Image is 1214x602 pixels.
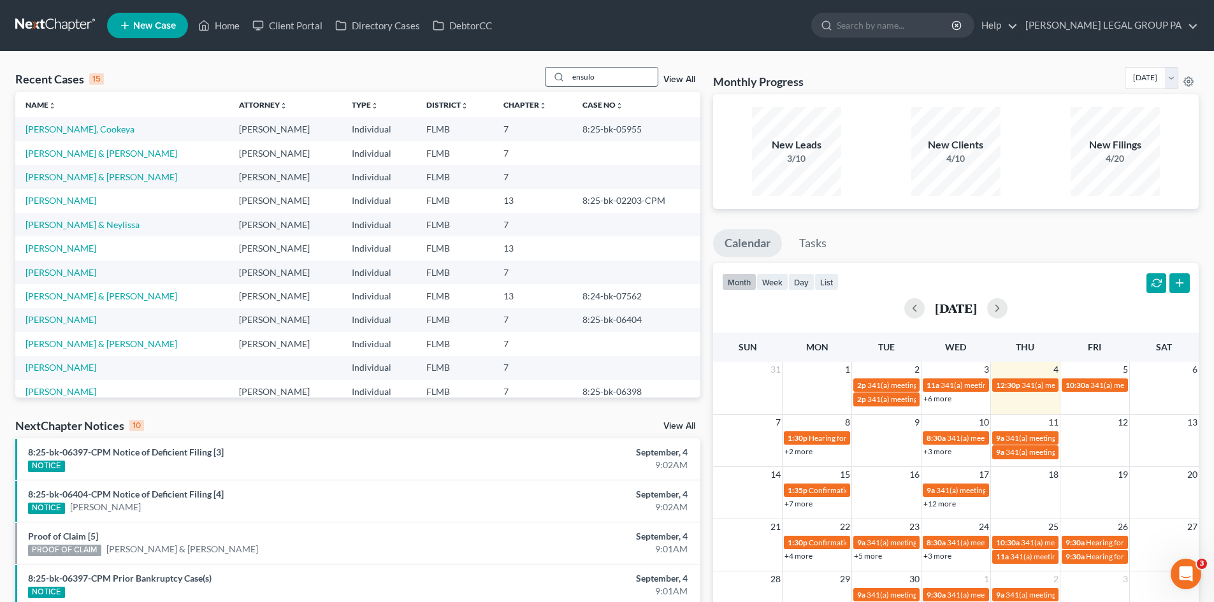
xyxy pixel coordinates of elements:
span: Wed [945,341,966,352]
td: Individual [342,261,416,284]
span: 341(a) meeting for [PERSON_NAME] [1010,552,1133,561]
span: 9:30a [1066,538,1085,547]
a: [PERSON_NAME] [25,267,96,278]
span: 9a [996,447,1004,457]
span: Sat [1156,341,1172,352]
span: 9:30a [1066,552,1085,561]
i: unfold_more [371,102,379,110]
div: September, 4 [476,572,688,585]
div: 4/10 [911,152,1001,165]
div: New Filings [1071,138,1160,152]
span: 7 [774,415,782,430]
td: [PERSON_NAME] [229,308,342,332]
div: Recent Cases [15,71,104,87]
i: unfold_more [48,102,56,110]
span: 10:30a [1066,380,1089,390]
span: 12 [1116,415,1129,430]
span: 4 [1052,362,1060,377]
div: 4/20 [1071,152,1160,165]
td: FLMB [416,356,494,380]
span: 9a [996,433,1004,443]
i: unfold_more [280,102,287,110]
td: FLMB [416,117,494,141]
td: Individual [342,380,416,403]
span: 8:30a [927,433,946,443]
span: 9:30a [927,590,946,599]
td: Individual [342,117,416,141]
input: Search by name... [837,13,953,37]
span: Mon [806,341,828,352]
span: 1 [983,571,990,587]
a: Calendar [713,229,782,257]
td: FLMB [416,261,494,284]
span: 9a [927,485,935,495]
a: Directory Cases [329,14,426,37]
a: Client Portal [246,14,329,37]
span: 14 [769,467,782,482]
a: [PERSON_NAME] [25,362,96,373]
td: [PERSON_NAME] [229,213,342,236]
a: Attorneyunfold_more [239,100,287,110]
a: +2 more [784,447,813,456]
span: 16 [908,467,921,482]
span: 341(a) meeting for [PERSON_NAME] [947,590,1070,599]
a: +3 more [923,447,951,456]
span: Tue [878,341,895,352]
a: [PERSON_NAME] & [PERSON_NAME] [25,171,177,182]
a: Chapterunfold_more [503,100,547,110]
span: 30 [908,571,921,587]
div: NOTICE [28,587,65,598]
div: September, 4 [476,530,688,543]
span: 341(a) meeting for [PERSON_NAME] [1006,433,1129,443]
div: 15 [89,73,104,85]
td: 7 [493,117,572,141]
span: 11a [996,552,1009,561]
span: Confirmation Hearing for [PERSON_NAME] & [PERSON_NAME] [809,485,1022,495]
span: 8:30a [927,538,946,547]
a: [PERSON_NAME], Cookeya [25,124,134,134]
td: 8:25-bk-06398 [572,380,700,403]
div: New Clients [911,138,1001,152]
i: unfold_more [616,102,623,110]
td: FLMB [416,236,494,260]
span: New Case [133,21,176,31]
div: 9:02AM [476,501,688,513]
span: 3 [1197,559,1207,569]
td: [PERSON_NAME] [229,117,342,141]
span: 18 [1047,467,1060,482]
span: 341(a) meeting for [PERSON_NAME] & [PERSON_NAME] [867,394,1058,404]
div: New Leads [752,138,841,152]
td: FLMB [416,141,494,165]
span: 20 [1186,467,1199,482]
td: 8:25-bk-02203-CPM [572,189,700,213]
a: [PERSON_NAME] & [PERSON_NAME] [25,290,177,301]
a: +7 more [784,499,813,508]
span: 11a [927,380,939,390]
a: 8:25-bk-06397-CPM Prior Bankruptcy Case(s) [28,573,212,584]
td: 8:25-bk-05955 [572,117,700,141]
td: Individual [342,308,416,332]
a: View All [663,422,695,431]
span: 19 [1116,467,1129,482]
a: +4 more [784,551,813,561]
h2: [DATE] [935,301,977,315]
a: Nameunfold_more [25,100,56,110]
iframe: Intercom live chat [1171,559,1201,589]
div: September, 4 [476,446,688,459]
a: [PERSON_NAME] [25,314,96,325]
span: 9a [857,538,865,547]
td: 8:25-bk-06404 [572,308,700,332]
td: [PERSON_NAME] [229,284,342,308]
td: [PERSON_NAME] [229,261,342,284]
td: 7 [493,308,572,332]
span: 341(a) meeting for [PERSON_NAME] [867,538,990,547]
td: FLMB [416,165,494,189]
span: 2 [1052,571,1060,587]
td: Individual [342,189,416,213]
span: 341(a) meeting for [PERSON_NAME] & [PERSON_NAME] [941,380,1131,390]
button: list [814,273,839,290]
td: FLMB [416,284,494,308]
span: 341(a) meeting for [PERSON_NAME] [1006,447,1129,457]
div: 9:02AM [476,459,688,471]
a: View All [663,75,695,84]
